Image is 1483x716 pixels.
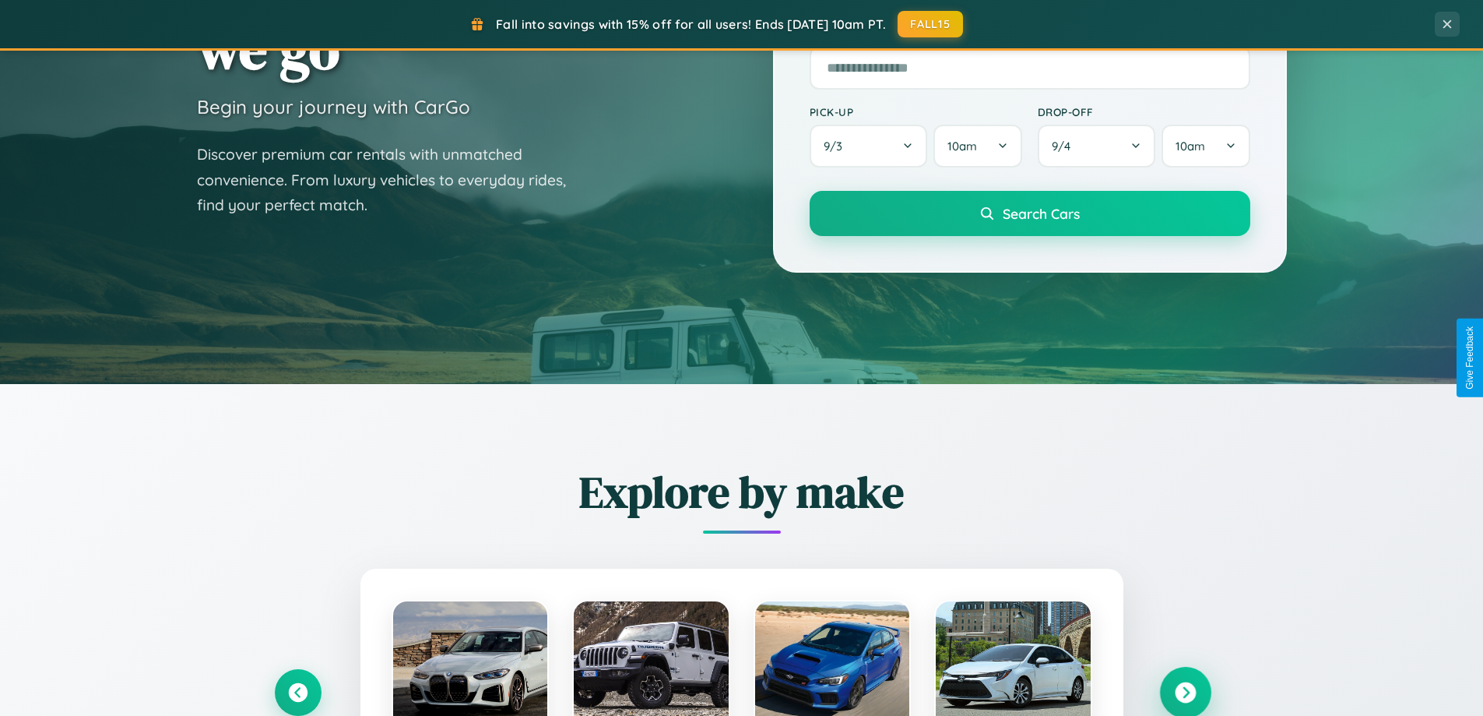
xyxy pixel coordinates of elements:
h2: Explore by make [275,462,1209,522]
span: 10am [947,139,977,153]
button: 9/4 [1038,125,1156,168]
p: Discover premium car rentals with unmatched convenience. From luxury vehicles to everyday rides, ... [197,142,586,218]
button: FALL15 [898,11,963,37]
h3: Begin your journey with CarGo [197,95,470,118]
button: 9/3 [810,125,928,168]
button: Search Cars [810,191,1250,236]
button: 10am [933,125,1021,168]
div: Give Feedback [1464,326,1475,390]
button: 10am [1161,125,1249,168]
label: Pick-up [810,105,1022,118]
span: 10am [1176,139,1205,153]
span: 9 / 4 [1052,139,1078,153]
label: Drop-off [1038,105,1250,118]
span: Search Cars [1003,205,1080,222]
span: 9 / 3 [824,139,850,153]
span: Fall into savings with 15% off for all users! Ends [DATE] 10am PT. [496,16,886,32]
